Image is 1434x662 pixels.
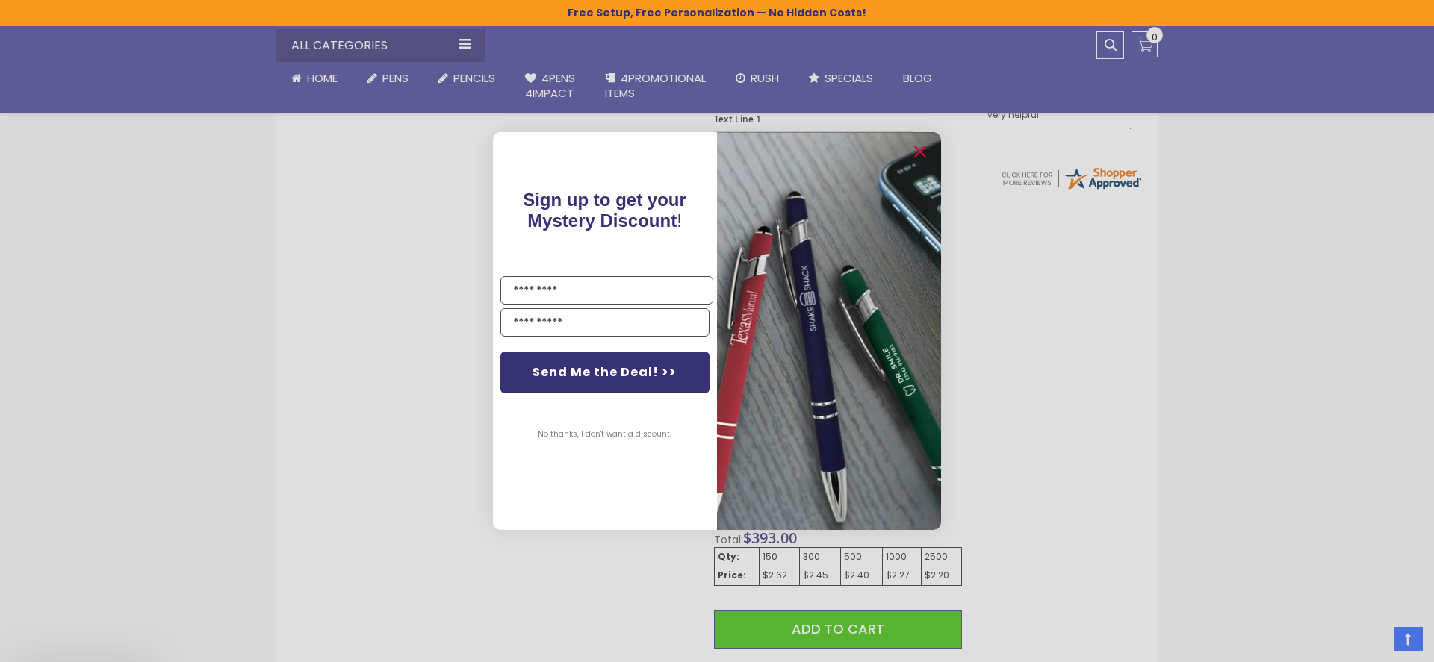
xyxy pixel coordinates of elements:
button: Send Me the Deal! >> [500,352,710,393]
img: pop-up-image [717,132,941,530]
span: Sign up to get your Mystery Discount [524,190,687,231]
span: ! [524,190,687,231]
button: Close dialog [908,140,932,163]
button: No thanks, I don't want a discount. [531,416,680,453]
